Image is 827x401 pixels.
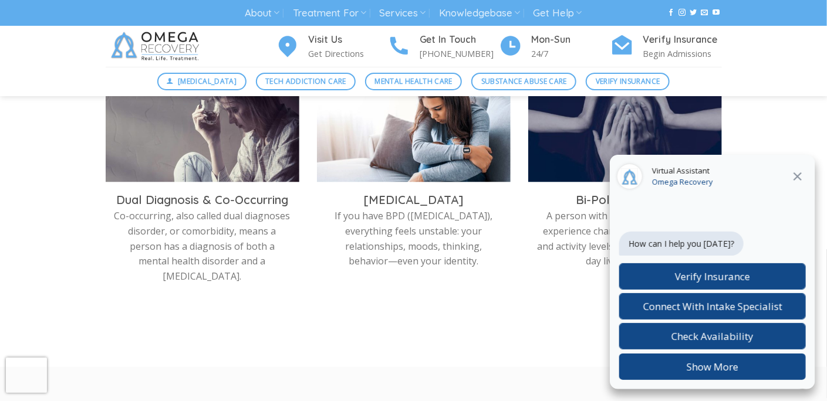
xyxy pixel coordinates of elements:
a: Get In Touch [PHONE_NUMBER] [387,32,499,61]
a: Knowledgebase [439,2,520,24]
a: Verify Insurance [586,73,670,90]
a: Services [379,2,426,24]
p: If you have BPD ([MEDICAL_DATA]), everything feels unstable: your relationships, moods, thinking,... [326,209,502,269]
img: Omega Recovery [106,26,208,67]
span: Substance Abuse Care [481,76,567,87]
h4: Get In Touch [420,32,499,47]
a: Mental Health Care [365,73,462,90]
p: 24/7 [532,47,610,60]
a: [MEDICAL_DATA] [157,73,247,90]
h3: Dual Diagnosis & Co-Occurring [114,192,291,208]
span: Mental Health Care [375,76,453,87]
a: Treatment For [293,2,366,24]
a: Visit Us Get Directions [276,32,387,61]
a: Follow on YouTube [713,9,720,17]
p: A person with [MEDICAL_DATA] will experience changes in energy, mood, and activity levels that ca... [537,209,713,269]
h4: Verify Insurance [643,32,722,47]
h3: [MEDICAL_DATA] [326,192,502,208]
span: [MEDICAL_DATA] [178,76,237,87]
a: Follow on Facebook [667,9,674,17]
a: Follow on Instagram [679,9,686,17]
a: Verify Insurance Begin Admissions [610,32,722,61]
p: Get Directions [309,47,387,60]
a: About [245,2,279,24]
h4: Mon-Sun [532,32,610,47]
a: Follow on Twitter [690,9,697,17]
h3: Bi-Polar Disorder [537,192,713,208]
a: Substance Abuse Care [471,73,576,90]
h4: Visit Us [309,32,387,47]
a: Tech Addiction Care [256,73,356,90]
span: Tech Addiction Care [265,76,346,87]
a: Send us an email [701,9,708,17]
p: [PHONE_NUMBER] [420,47,499,60]
span: Verify Insurance [596,76,660,87]
p: Co-occurring, also called dual diagnoses disorder, or comorbidity, means a person has a diagnosis... [114,209,291,284]
a: Get Help [534,2,582,24]
p: Begin Admissions [643,47,722,60]
iframe: reCAPTCHA [6,358,47,393]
